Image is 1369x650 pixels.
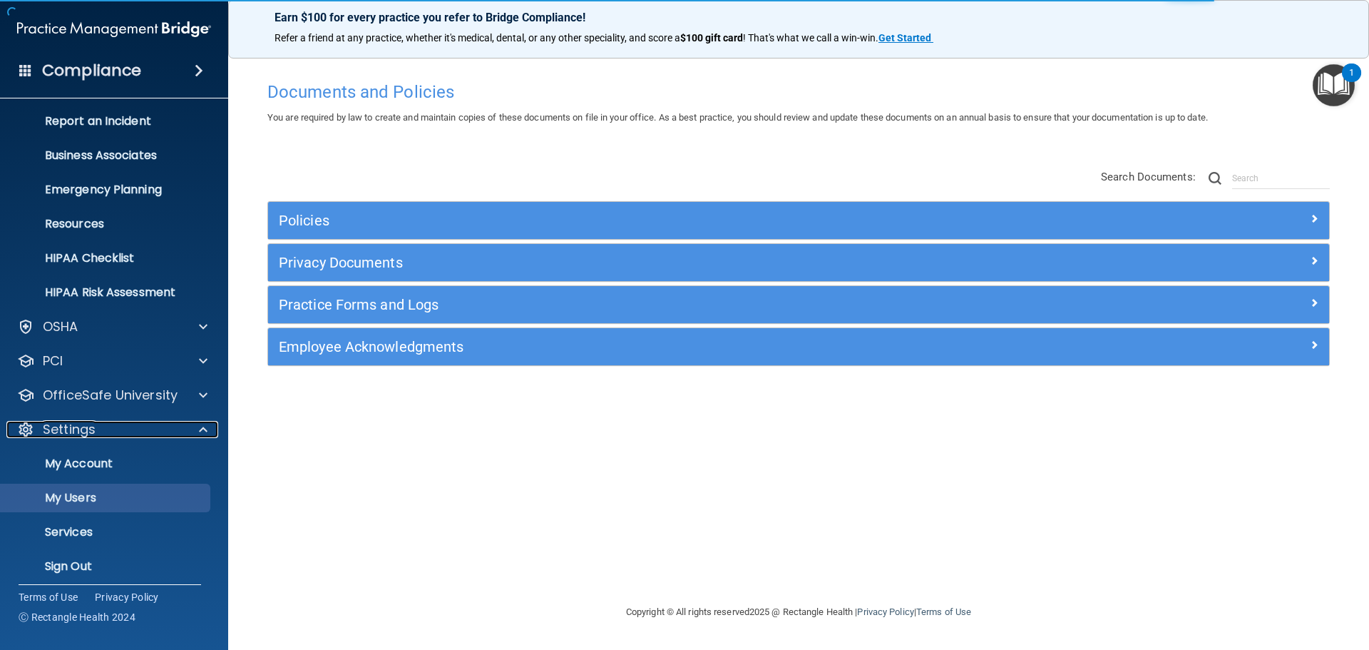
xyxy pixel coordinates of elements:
[9,491,204,505] p: My Users
[9,114,204,128] p: Report an Incident
[9,525,204,539] p: Services
[878,32,933,44] a: Get Started
[279,339,1053,355] h5: Employee Acknowledgments
[680,32,743,44] strong: $100 gift card
[279,335,1318,358] a: Employee Acknowledgments
[9,457,204,471] p: My Account
[43,318,78,335] p: OSHA
[17,15,211,44] img: PMB logo
[19,590,78,604] a: Terms of Use
[275,11,1323,24] p: Earn $100 for every practice you refer to Bridge Compliance!
[9,217,204,231] p: Resources
[279,213,1053,228] h5: Policies
[1209,172,1221,185] img: ic-search.3b580494.png
[1313,64,1355,106] button: Open Resource Center, 1 new notification
[9,148,204,163] p: Business Associates
[17,387,207,404] a: OfficeSafe University
[275,32,680,44] span: Refer a friend at any practice, whether it's medical, dental, or any other speciality, and score a
[279,297,1053,313] h5: Practice Forms and Logs
[43,352,63,370] p: PCI
[43,421,96,438] p: Settings
[267,112,1208,123] span: You are required by law to create and maintain copies of these documents on file in your office. ...
[538,589,1059,635] div: Copyright © All rights reserved 2025 @ Rectangle Health | |
[267,83,1330,101] h4: Documents and Policies
[878,32,931,44] strong: Get Started
[857,606,913,617] a: Privacy Policy
[43,387,178,404] p: OfficeSafe University
[279,251,1318,274] a: Privacy Documents
[17,318,207,335] a: OSHA
[9,183,204,197] p: Emergency Planning
[17,421,207,438] a: Settings
[1101,171,1196,183] span: Search Documents:
[19,610,135,624] span: Ⓒ Rectangle Health 2024
[42,61,141,81] h4: Compliance
[279,293,1318,316] a: Practice Forms and Logs
[279,255,1053,270] h5: Privacy Documents
[9,285,204,300] p: HIPAA Risk Assessment
[9,559,204,574] p: Sign Out
[279,209,1318,232] a: Policies
[743,32,878,44] span: ! That's what we call a win-win.
[1349,73,1354,91] div: 1
[1232,168,1330,189] input: Search
[95,590,159,604] a: Privacy Policy
[17,352,207,370] a: PCI
[9,251,204,265] p: HIPAA Checklist
[916,606,971,617] a: Terms of Use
